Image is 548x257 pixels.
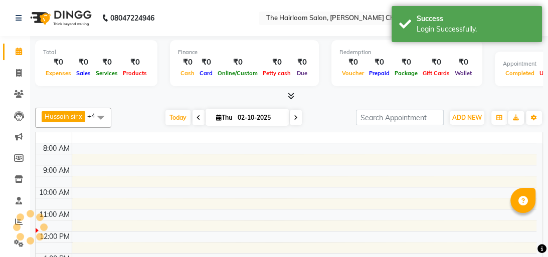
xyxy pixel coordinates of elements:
[26,4,94,32] img: logo
[38,231,72,242] div: 12:00 PM
[37,209,72,220] div: 11:00 AM
[110,4,154,32] b: 08047224946
[452,70,474,77] span: Wallet
[41,165,72,176] div: 9:00 AM
[93,70,120,77] span: Services
[293,57,311,68] div: ₹0
[356,110,444,125] input: Search Appointment
[452,114,482,121] span: ADD NEW
[417,24,534,35] div: Login Successfully.
[417,14,534,24] div: Success
[165,110,191,125] span: Today
[43,70,74,77] span: Expenses
[235,110,285,125] input: 2025-10-02
[367,57,392,68] div: ₹0
[93,57,120,68] div: ₹0
[74,57,93,68] div: ₹0
[294,70,310,77] span: Due
[178,48,311,57] div: Finance
[43,48,149,57] div: Total
[420,57,452,68] div: ₹0
[120,70,149,77] span: Products
[120,57,149,68] div: ₹0
[45,112,78,120] span: Hussain sir
[260,70,293,77] span: Petty cash
[178,70,197,77] span: Cash
[78,112,82,120] a: x
[503,70,537,77] span: Completed
[43,57,74,68] div: ₹0
[178,57,197,68] div: ₹0
[260,57,293,68] div: ₹0
[452,57,474,68] div: ₹0
[197,70,215,77] span: Card
[37,187,72,198] div: 10:00 AM
[339,57,367,68] div: ₹0
[392,57,420,68] div: ₹0
[450,111,484,125] button: ADD NEW
[392,70,420,77] span: Package
[87,112,103,120] span: +4
[215,57,260,68] div: ₹0
[420,70,452,77] span: Gift Cards
[197,57,215,68] div: ₹0
[41,143,72,154] div: 8:00 AM
[74,70,93,77] span: Sales
[339,48,474,57] div: Redemption
[215,70,260,77] span: Online/Custom
[367,70,392,77] span: Prepaid
[214,114,235,121] span: Thu
[339,70,367,77] span: Voucher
